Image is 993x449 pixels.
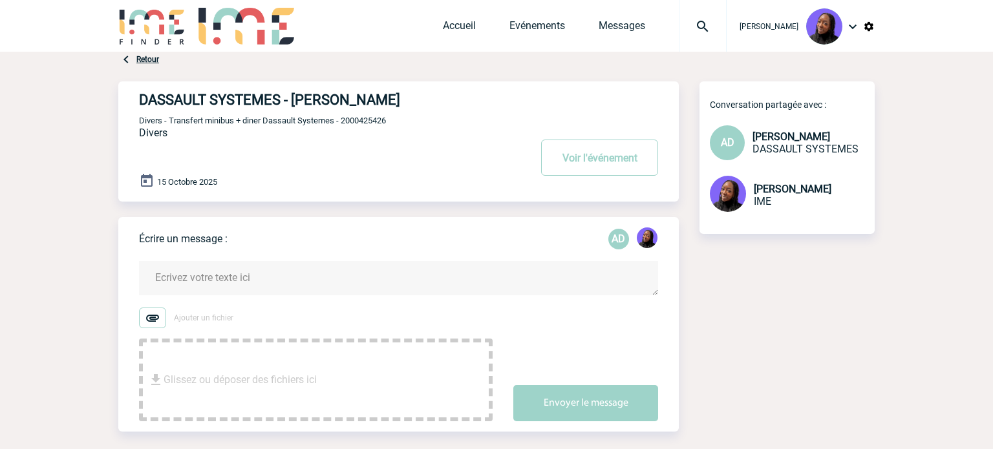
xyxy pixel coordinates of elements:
h4: DASSAULT SYSTEMES - [PERSON_NAME] [139,92,491,108]
a: Messages [599,19,645,37]
img: 131349-0.png [710,176,746,212]
button: Voir l'événement [541,140,658,176]
p: AD [608,229,629,249]
div: Tabaski THIAM [637,227,657,251]
span: [PERSON_NAME] [753,131,830,143]
a: Evénements [509,19,565,37]
p: Écrire un message : [139,233,228,245]
img: 131349-0.png [637,227,657,248]
span: Ajouter un fichier [174,313,233,322]
img: IME-Finder [118,8,186,45]
img: file_download.svg [148,372,164,388]
button: Envoyer le message [513,385,658,421]
span: DASSAULT SYSTEMES [753,143,859,155]
a: Accueil [443,19,476,37]
span: Divers - Transfert minibus + diner Dassault Systemes - 2000425426 [139,116,386,125]
span: [PERSON_NAME] [754,183,831,195]
span: Glissez ou déposer des fichiers ici [164,348,317,412]
span: IME [754,195,771,207]
p: Conversation partagée avec : [710,99,875,110]
span: [PERSON_NAME] [740,22,798,31]
img: 131349-0.png [806,8,842,45]
span: Divers [139,127,167,139]
span: AD [721,136,734,149]
a: Retour [136,55,159,64]
span: 15 Octobre 2025 [157,177,217,187]
div: Anne-Catherine DELECROIX [608,229,629,249]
